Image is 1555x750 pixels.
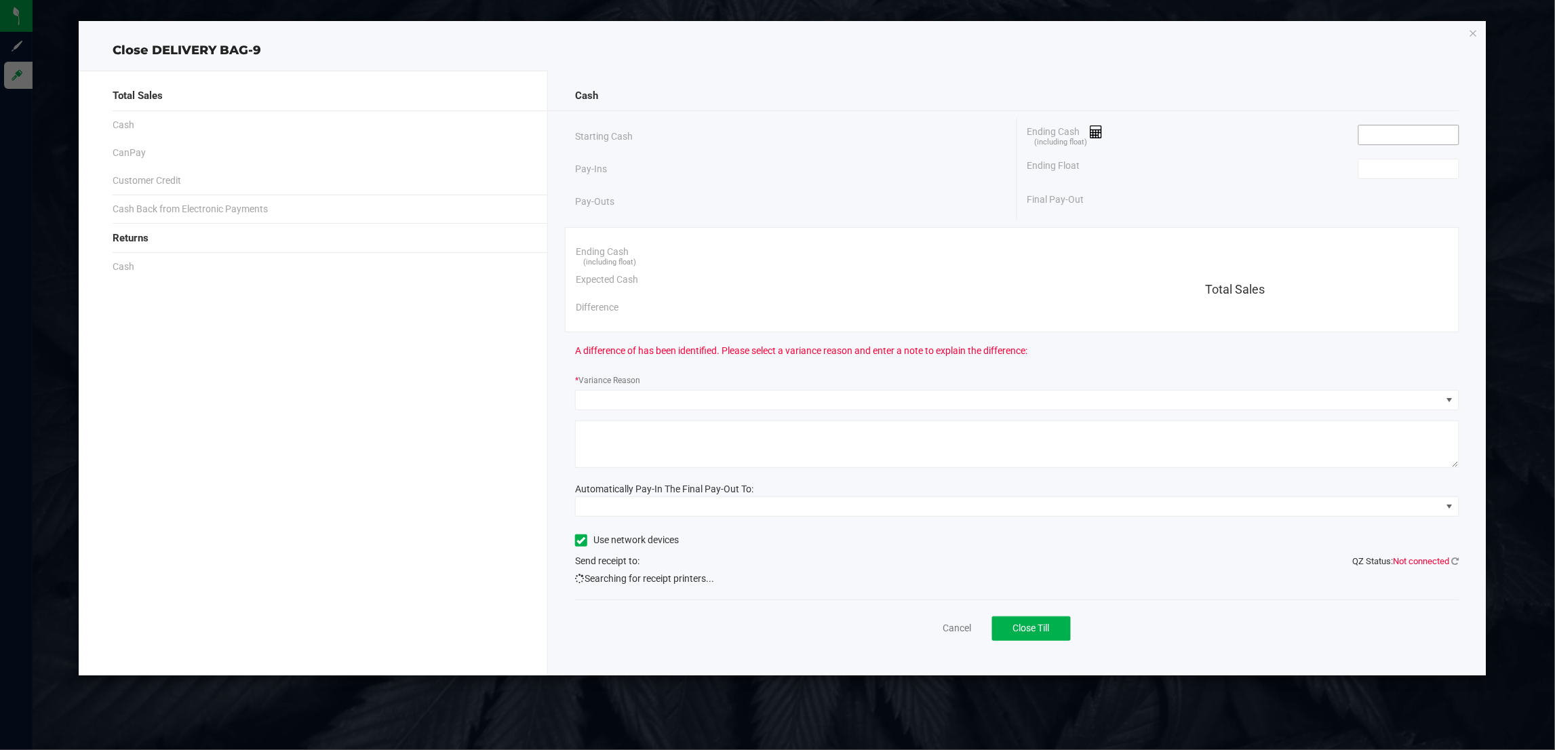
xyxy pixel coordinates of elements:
[575,162,607,176] span: Pay-Ins
[575,496,1459,517] span: NO DATA FOUND
[1027,159,1080,179] span: Ending Float
[575,572,714,586] span: Searching for receipt printers...
[575,555,639,566] span: Send receipt to:
[943,621,972,635] a: Cancel
[583,257,636,269] span: (including float)
[1205,282,1265,296] span: Total Sales
[575,344,1027,358] span: A difference of has been identified. Please select a variance reason and enter a note to explain ...
[113,174,181,188] span: Customer Credit
[1027,193,1084,207] span: Final Pay-Out
[1035,137,1088,149] span: (including float)
[575,195,614,209] span: Pay-Outs
[113,146,146,160] span: CanPay
[113,260,134,274] span: Cash
[575,483,753,494] span: Automatically Pay-In The Final Pay-Out To:
[113,224,520,253] div: Returns
[575,88,598,104] span: Cash
[1027,125,1103,145] span: Ending Cash
[575,533,679,547] label: Use network devices
[1353,556,1459,566] span: QZ Status:
[79,41,1486,60] div: Close DELIVERY BAG-9
[113,202,268,216] span: Cash Back from Electronic Payments
[575,374,640,387] label: Variance Reason
[113,88,163,104] span: Total Sales
[113,118,134,132] span: Cash
[576,300,618,315] span: Difference
[575,130,633,144] span: Starting Cash
[576,245,629,259] span: Ending Cash
[1394,556,1450,566] span: Not connected
[1013,623,1050,633] span: Close Till
[576,273,638,287] span: Expected Cash
[992,616,1071,641] button: Close Till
